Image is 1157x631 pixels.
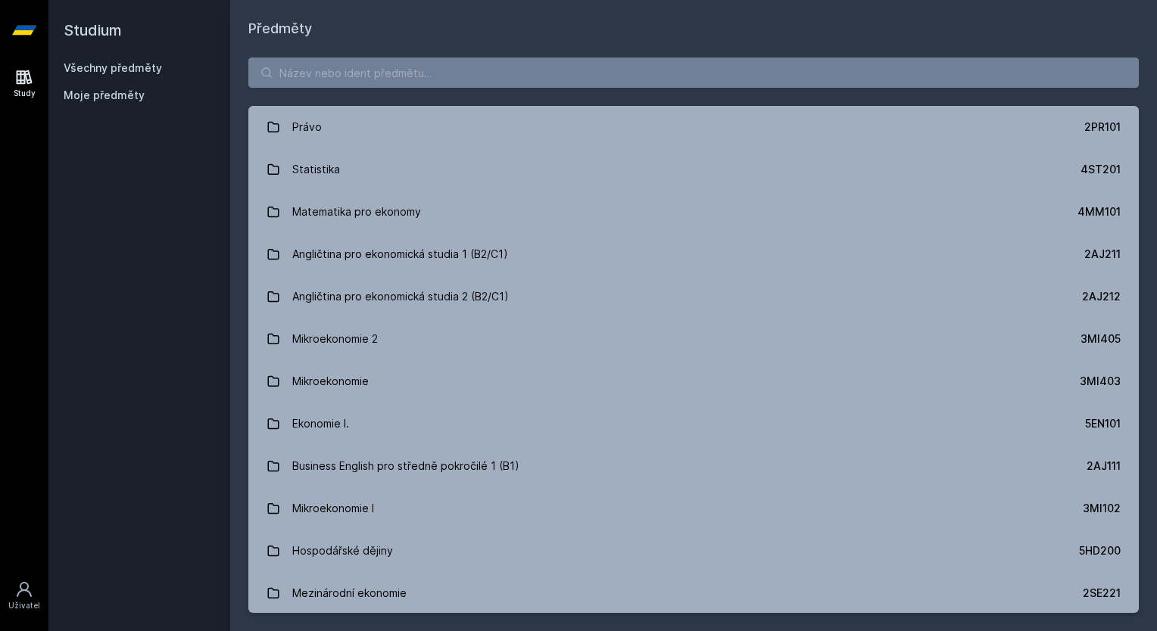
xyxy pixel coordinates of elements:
h1: Předměty [248,18,1139,39]
div: Právo [292,112,322,142]
a: Ekonomie I. 5EN101 [248,403,1139,445]
div: 5EN101 [1085,416,1121,431]
div: Statistika [292,154,340,185]
div: Angličtina pro ekonomická studia 1 (B2/C1) [292,239,508,269]
a: Právo 2PR101 [248,106,1139,148]
div: Business English pro středně pokročilé 1 (B1) [292,451,519,481]
div: Mezinárodní ekonomie [292,578,407,608]
div: 2AJ212 [1082,289,1121,304]
div: 3MI405 [1081,331,1121,347]
div: Angličtina pro ekonomická studia 2 (B2/C1) [292,281,509,312]
div: Ekonomie I. [292,409,349,439]
a: Mikroekonomie 3MI403 [248,360,1139,403]
div: Matematika pro ekonomy [292,197,421,227]
input: Název nebo ident předmětu… [248,58,1139,88]
a: Mikroekonomie I 3MI102 [248,487,1139,530]
a: Angličtina pro ekonomická studia 2 (B2/C1) 2AJ212 [248,275,1139,318]
div: Mikroekonomie 2 [292,324,378,354]
div: 4MM101 [1077,204,1121,219]
a: Mezinárodní ekonomie 2SE221 [248,572,1139,614]
div: Mikroekonomie I [292,493,374,524]
div: Study [14,88,36,99]
div: 2AJ211 [1084,247,1121,262]
div: 4ST201 [1081,162,1121,177]
a: Hospodářské dějiny 5HD200 [248,530,1139,572]
a: Business English pro středně pokročilé 1 (B1) 2AJ111 [248,445,1139,487]
div: 3MI403 [1080,374,1121,389]
div: 3MI102 [1083,501,1121,516]
div: 2SE221 [1083,586,1121,601]
div: 2PR101 [1084,120,1121,135]
div: 2AJ111 [1087,458,1121,474]
a: Matematika pro ekonomy 4MM101 [248,191,1139,233]
a: Statistika 4ST201 [248,148,1139,191]
a: Angličtina pro ekonomická studia 1 (B2/C1) 2AJ211 [248,233,1139,275]
a: Mikroekonomie 2 3MI405 [248,318,1139,360]
span: Moje předměty [64,88,145,103]
a: Uživatel [3,573,45,619]
div: Mikroekonomie [292,366,369,396]
a: Všechny předměty [64,61,162,74]
div: 5HD200 [1079,543,1121,558]
a: Study [3,61,45,107]
div: Hospodářské dějiny [292,536,393,566]
div: Uživatel [8,600,40,611]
